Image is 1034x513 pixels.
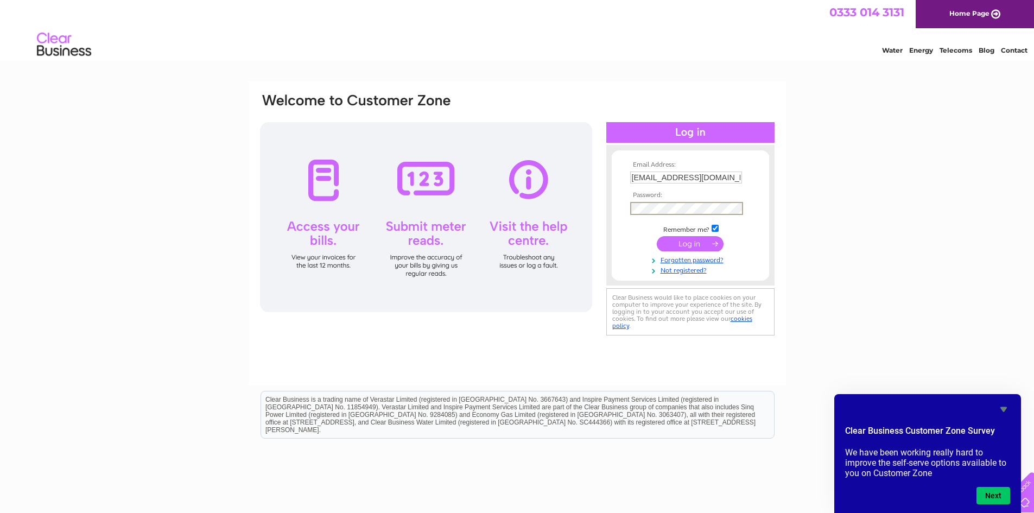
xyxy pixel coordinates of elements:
[627,223,753,234] td: Remember me?
[630,264,753,275] a: Not registered?
[979,46,994,54] a: Blog
[845,403,1010,504] div: Clear Business Customer Zone Survey
[829,5,904,19] a: 0333 014 3131
[627,161,753,169] th: Email Address:
[909,46,933,54] a: Energy
[36,28,92,61] img: logo.png
[845,447,1010,478] p: We have been working really hard to improve the self-serve options available to you on Customer Zone
[612,315,752,330] a: cookies policy
[845,425,1010,443] h2: Clear Business Customer Zone Survey
[940,46,972,54] a: Telecoms
[261,6,774,53] div: Clear Business is a trading name of Verastar Limited (registered in [GEOGRAPHIC_DATA] No. 3667643...
[606,288,775,335] div: Clear Business would like to place cookies on your computer to improve your experience of the sit...
[630,254,753,264] a: Forgotten password?
[1001,46,1027,54] a: Contact
[997,403,1010,416] button: Hide survey
[882,46,903,54] a: Water
[657,236,724,251] input: Submit
[976,487,1010,504] button: Next question
[627,192,753,199] th: Password:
